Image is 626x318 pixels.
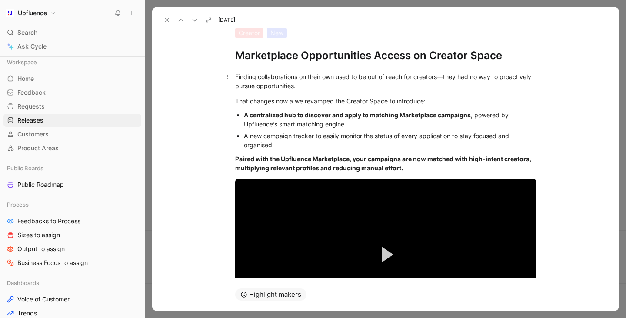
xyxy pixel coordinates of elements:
[235,96,536,106] div: That changes now a we revamped the Creator Space to introduce:
[17,231,60,239] span: Sizes to assign
[17,41,47,52] span: Ask Cycle
[17,27,37,38] span: Search
[7,278,39,287] span: Dashboards
[7,164,43,172] span: Public Boards
[3,40,141,53] a: Ask Cycle
[244,110,536,129] div: , powered by Upfluence’s smart matching engine
[3,114,141,127] a: Releases
[235,155,533,172] strong: Paired with the Upfluence Marketplace, your campaigns are now matched with high-intent creators, ...
[3,72,141,85] a: Home
[3,142,141,155] a: Product Areas
[17,88,46,97] span: Feedback
[17,217,80,225] span: Feedbacks to Process
[3,242,141,255] a: Output to assign
[3,100,141,113] a: Requests
[3,276,141,289] div: Dashboards
[218,17,235,23] span: [DATE]
[3,162,141,175] div: Public Boards
[366,235,405,274] button: Play Video
[17,180,64,189] span: Public Roadmap
[3,229,141,242] a: Sizes to assign
[3,256,141,269] a: Business Focus to assign
[244,131,536,149] div: A new campaign tracker to easily monitor the status of every application to stay focused and orga...
[3,293,141,306] a: Voice of Customer
[17,130,49,139] span: Customers
[3,198,141,269] div: ProcessFeedbacks to ProcessSizes to assignOutput to assignBusiness Focus to assign
[3,7,58,19] button: UpfluenceUpfluence
[17,245,65,253] span: Output to assign
[267,28,287,38] div: New
[18,9,47,17] h1: Upfluence
[3,178,141,191] a: Public Roadmap
[17,258,88,267] span: Business Focus to assign
[235,49,536,63] h1: Marketplace Opportunities Access on Creator Space
[235,288,306,301] button: Highlight makers
[235,72,536,90] div: Finding collaborations on their own used to be out of reach for creators—they had no way to proac...
[235,28,263,38] div: Creator
[3,26,141,39] div: Search
[3,162,141,191] div: Public BoardsPublic Roadmap
[244,111,471,119] strong: A centralized hub to discover and apply to matching Marketplace campaigns
[7,200,29,209] span: Process
[235,28,536,38] div: CreatorNew
[3,215,141,228] a: Feedbacks to Process
[3,56,141,69] div: Workspace
[17,295,70,304] span: Voice of Customer
[3,128,141,141] a: Customers
[3,198,141,211] div: Process
[3,86,141,99] a: Feedback
[17,309,37,318] span: Trends
[6,9,14,17] img: Upfluence
[17,116,43,125] span: Releases
[17,102,45,111] span: Requests
[7,58,37,66] span: Workspace
[17,74,34,83] span: Home
[17,144,59,152] span: Product Areas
